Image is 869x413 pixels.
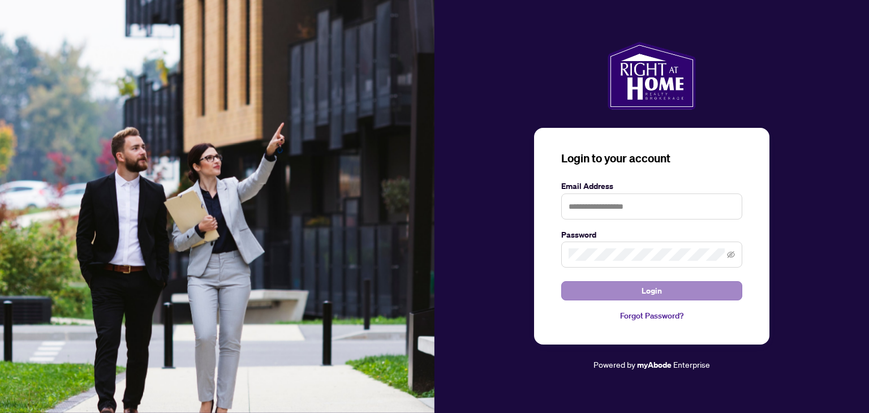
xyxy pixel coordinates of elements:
span: eye-invisible [727,251,735,259]
a: myAbode [637,359,672,371]
span: Powered by [593,359,635,369]
button: Login [561,281,742,300]
span: Enterprise [673,359,710,369]
a: Forgot Password? [561,309,742,322]
span: Login [642,282,662,300]
img: ma-logo [608,42,695,110]
h3: Login to your account [561,150,742,166]
label: Password [561,229,742,241]
label: Email Address [561,180,742,192]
